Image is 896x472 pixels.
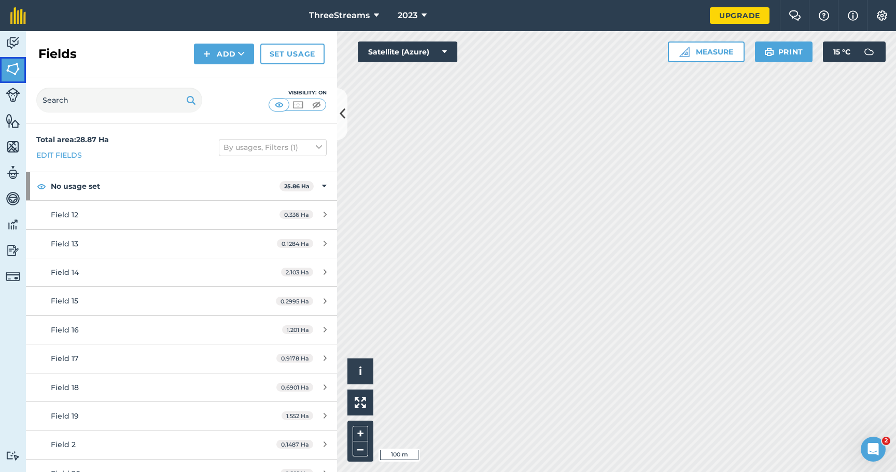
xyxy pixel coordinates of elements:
img: svg+xml;base64,PHN2ZyB4bWxucz0iaHR0cDovL3d3dy53My5vcmcvMjAwMC9zdmciIHdpZHRoPSI1MCIgaGVpZ2h0PSI0MC... [273,100,286,110]
span: Field 17 [51,354,78,363]
img: Two speech bubbles overlapping with the left bubble in the forefront [789,10,801,21]
img: svg+xml;base64,PD94bWwgdmVyc2lvbj0iMS4wIiBlbmNvZGluZz0idXRmLTgiPz4KPCEtLSBHZW5lcmF0b3I6IEFkb2JlIE... [6,35,20,51]
span: Field 12 [51,210,78,219]
a: Field 180.6901 Ha [26,373,337,401]
a: Field 130.1284 Ha [26,230,337,258]
img: svg+xml;base64,PHN2ZyB4bWxucz0iaHR0cDovL3d3dy53My5vcmcvMjAwMC9zdmciIHdpZHRoPSI1MCIgaGVpZ2h0PSI0MC... [291,100,304,110]
img: Four arrows, one pointing top left, one top right, one bottom right and the last bottom left [355,397,366,408]
input: Search [36,88,202,113]
button: i [347,358,373,384]
img: svg+xml;base64,PD94bWwgdmVyc2lvbj0iMS4wIiBlbmNvZGluZz0idXRmLTgiPz4KPCEtLSBHZW5lcmF0b3I6IEFkb2JlIE... [6,217,20,232]
div: No usage set25.86 Ha [26,172,337,200]
img: svg+xml;base64,PD94bWwgdmVyc2lvbj0iMS4wIiBlbmNvZGluZz0idXRmLTgiPz4KPCEtLSBHZW5lcmF0b3I6IEFkb2JlIE... [6,243,20,258]
div: Visibility: On [269,89,327,97]
a: Field 20.1487 Ha [26,431,337,459]
button: 15 °C [823,41,886,62]
span: Field 13 [51,239,78,248]
img: svg+xml;base64,PHN2ZyB4bWxucz0iaHR0cDovL3d3dy53My5vcmcvMjAwMC9zdmciIHdpZHRoPSIxNyIgaGVpZ2h0PSIxNy... [848,9,858,22]
img: svg+xml;base64,PHN2ZyB4bWxucz0iaHR0cDovL3d3dy53My5vcmcvMjAwMC9zdmciIHdpZHRoPSIxNCIgaGVpZ2h0PSIyNC... [203,48,211,60]
a: Edit fields [36,149,82,161]
button: By usages, Filters (1) [219,139,327,156]
span: 1.201 Ha [282,325,313,334]
img: svg+xml;base64,PHN2ZyB4bWxucz0iaHR0cDovL3d3dy53My5vcmcvMjAwMC9zdmciIHdpZHRoPSI1MCIgaGVpZ2h0PSI0MC... [310,100,323,110]
img: fieldmargin Logo [10,7,26,24]
span: 2023 [398,9,417,22]
img: svg+xml;base64,PHN2ZyB4bWxucz0iaHR0cDovL3d3dy53My5vcmcvMjAwMC9zdmciIHdpZHRoPSI1NiIgaGVpZ2h0PSI2MC... [6,139,20,155]
button: Satellite (Azure) [358,41,457,62]
span: 0.9178 Ha [276,354,313,363]
img: svg+xml;base64,PHN2ZyB4bWxucz0iaHR0cDovL3d3dy53My5vcmcvMjAwMC9zdmciIHdpZHRoPSIxOCIgaGVpZ2h0PSIyNC... [37,180,46,192]
span: Field 18 [51,383,79,392]
span: 2 [882,437,890,445]
strong: No usage set [51,172,279,200]
strong: 25.86 Ha [284,183,310,190]
img: svg+xml;base64,PD94bWwgdmVyc2lvbj0iMS4wIiBlbmNvZGluZz0idXRmLTgiPz4KPCEtLSBHZW5lcmF0b3I6IEFkb2JlIE... [6,165,20,181]
img: A question mark icon [818,10,830,21]
img: svg+xml;base64,PD94bWwgdmVyc2lvbj0iMS4wIiBlbmNvZGluZz0idXRmLTgiPz4KPCEtLSBHZW5lcmF0b3I6IEFkb2JlIE... [6,269,20,284]
a: Upgrade [710,7,769,24]
img: svg+xml;base64,PD94bWwgdmVyc2lvbj0iMS4wIiBlbmNvZGluZz0idXRmLTgiPz4KPCEtLSBHZW5lcmF0b3I6IEFkb2JlIE... [6,191,20,206]
span: 0.1487 Ha [276,440,313,449]
img: svg+xml;base64,PHN2ZyB4bWxucz0iaHR0cDovL3d3dy53My5vcmcvMjAwMC9zdmciIHdpZHRoPSIxOSIgaGVpZ2h0PSIyNC... [186,94,196,106]
iframe: Intercom live chat [861,437,886,462]
img: svg+xml;base64,PD94bWwgdmVyc2lvbj0iMS4wIiBlbmNvZGluZz0idXRmLTgiPz4KPCEtLSBHZW5lcmF0b3I6IEFkb2JlIE... [6,88,20,102]
span: i [359,365,362,378]
strong: Total area : 28.87 Ha [36,135,109,144]
span: 1.552 Ha [282,411,313,420]
span: 0.6901 Ha [276,383,313,392]
img: Ruler icon [679,47,690,57]
span: Field 19 [51,411,79,421]
button: Print [755,41,813,62]
a: Field 161.201 Ha [26,316,337,344]
span: 2.103 Ha [281,268,313,276]
button: Add [194,44,254,64]
span: Field 15 [51,296,78,306]
a: Field 191.552 Ha [26,402,337,430]
img: A cog icon [876,10,888,21]
span: Field 16 [51,325,79,335]
button: Measure [668,41,745,62]
span: Field 14 [51,268,79,277]
a: Field 170.9178 Ha [26,344,337,372]
span: 0.1284 Ha [277,239,313,248]
img: svg+xml;base64,PD94bWwgdmVyc2lvbj0iMS4wIiBlbmNvZGluZz0idXRmLTgiPz4KPCEtLSBHZW5lcmF0b3I6IEFkb2JlIE... [6,451,20,461]
img: svg+xml;base64,PHN2ZyB4bWxucz0iaHR0cDovL3d3dy53My5vcmcvMjAwMC9zdmciIHdpZHRoPSIxOSIgaGVpZ2h0PSIyNC... [764,46,774,58]
span: ThreeStreams [309,9,370,22]
button: – [353,441,368,456]
img: svg+xml;base64,PHN2ZyB4bWxucz0iaHR0cDovL3d3dy53My5vcmcvMjAwMC9zdmciIHdpZHRoPSI1NiIgaGVpZ2h0PSI2MC... [6,61,20,77]
button: + [353,426,368,441]
img: svg+xml;base64,PD94bWwgdmVyc2lvbj0iMS4wIiBlbmNvZGluZz0idXRmLTgiPz4KPCEtLSBHZW5lcmF0b3I6IEFkb2JlIE... [859,41,879,62]
a: Set usage [260,44,325,64]
a: Field 150.2995 Ha [26,287,337,315]
img: svg+xml;base64,PHN2ZyB4bWxucz0iaHR0cDovL3d3dy53My5vcmcvMjAwMC9zdmciIHdpZHRoPSI1NiIgaGVpZ2h0PSI2MC... [6,113,20,129]
span: Field 2 [51,440,76,449]
span: 0.336 Ha [279,210,313,219]
span: 15 ° C [833,41,850,62]
a: Field 142.103 Ha [26,258,337,286]
a: Field 120.336 Ha [26,201,337,229]
span: 0.2995 Ha [276,297,313,306]
h2: Fields [38,46,77,62]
